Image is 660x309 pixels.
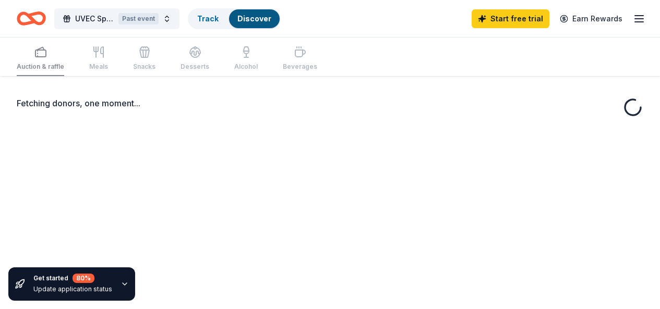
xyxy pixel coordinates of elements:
[75,13,114,25] span: UVEC Spring Event
[17,97,643,109] div: Fetching donors, one moment...
[188,8,281,29] button: TrackDiscover
[554,9,629,28] a: Earn Rewards
[33,285,112,293] div: Update application status
[197,14,219,23] a: Track
[237,14,271,23] a: Discover
[54,8,179,29] button: UVEC Spring EventPast event
[73,274,94,283] div: 80 %
[17,6,46,31] a: Home
[118,13,159,24] div: Past event
[472,9,549,28] a: Start free trial
[33,274,112,283] div: Get started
